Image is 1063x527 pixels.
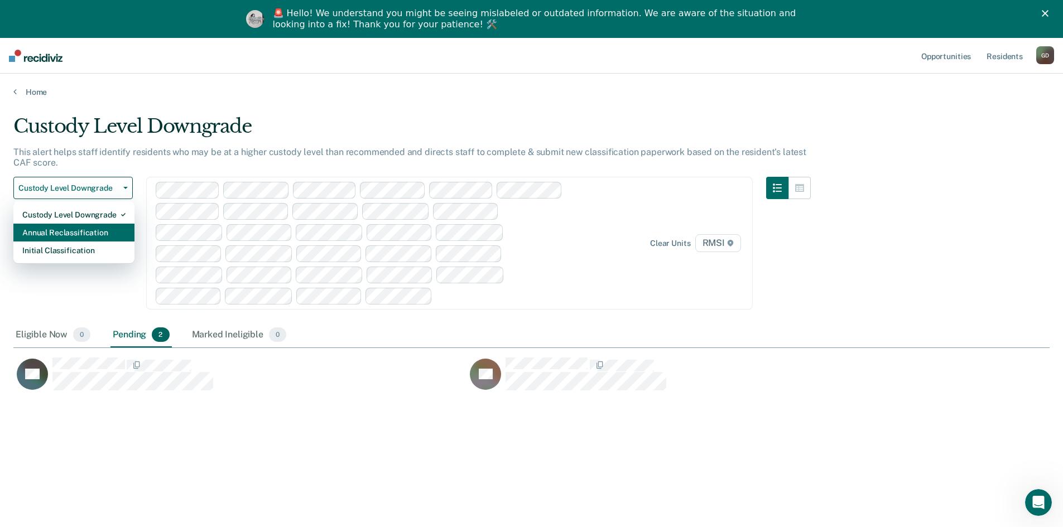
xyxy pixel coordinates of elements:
[73,327,90,342] span: 0
[190,323,289,347] div: Marked Ineligible0
[9,50,62,62] img: Recidiviz
[466,357,920,402] div: CaseloadOpportunityCell-00663996
[269,327,286,342] span: 0
[110,323,171,347] div: Pending2
[1042,10,1053,17] div: Close
[246,10,264,28] img: Profile image for Kim
[984,38,1025,74] a: Residents
[18,183,119,193] span: Custody Level Downgrade
[22,224,126,241] div: Annual Reclassification
[919,38,973,74] a: Opportunities
[22,206,126,224] div: Custody Level Downgrade
[1036,46,1054,64] div: G D
[13,323,93,347] div: Eligible Now0
[152,327,169,342] span: 2
[13,115,811,147] div: Custody Level Downgrade
[13,177,133,199] button: Custody Level Downgrade
[13,357,466,402] div: CaseloadOpportunityCell-00574808
[650,239,691,248] div: Clear units
[13,147,806,168] p: This alert helps staff identify residents who may be at a higher custody level than recommended a...
[22,241,126,259] div: Initial Classification
[1025,489,1052,516] iframe: Intercom live chat
[273,8,800,30] div: 🚨 Hello! We understand you might be seeing mislabeled or outdated information. We are aware of th...
[695,234,741,252] span: RMSI
[1036,46,1054,64] button: GD
[13,87,1050,97] a: Home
